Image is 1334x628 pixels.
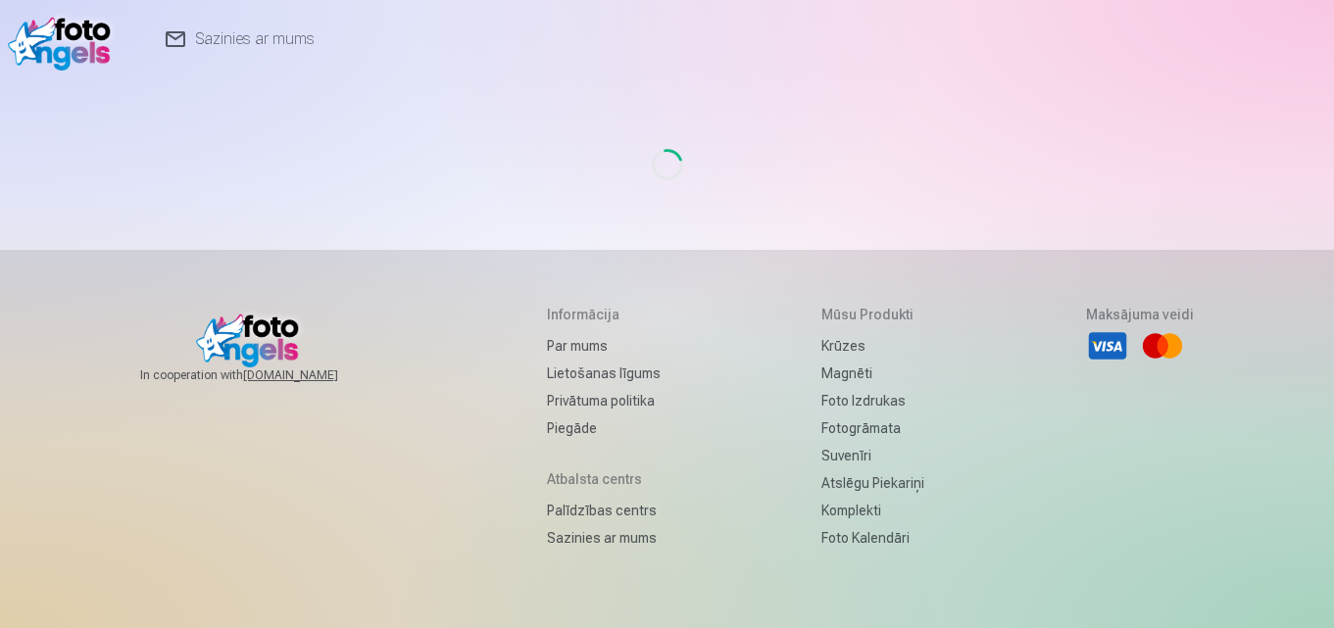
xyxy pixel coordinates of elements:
[8,8,121,71] img: /fa1
[821,387,924,414] a: Foto izdrukas
[547,387,661,414] a: Privātuma politika
[547,414,661,442] a: Piegāde
[547,332,661,360] a: Par mums
[821,360,924,387] a: Magnēti
[1086,305,1194,324] h5: Maksājuma veidi
[821,332,924,360] a: Krūzes
[547,360,661,387] a: Lietošanas līgums
[821,469,924,497] a: Atslēgu piekariņi
[821,497,924,524] a: Komplekti
[1141,324,1184,367] li: Mastercard
[821,414,924,442] a: Fotogrāmata
[243,367,385,383] a: [DOMAIN_NAME]
[547,469,661,489] h5: Atbalsta centrs
[547,305,661,324] h5: Informācija
[1086,324,1129,367] li: Visa
[821,442,924,469] a: Suvenīri
[547,524,661,552] a: Sazinies ar mums
[547,497,661,524] a: Palīdzības centrs
[821,305,924,324] h5: Mūsu produkti
[140,367,385,383] span: In cooperation with
[821,524,924,552] a: Foto kalendāri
